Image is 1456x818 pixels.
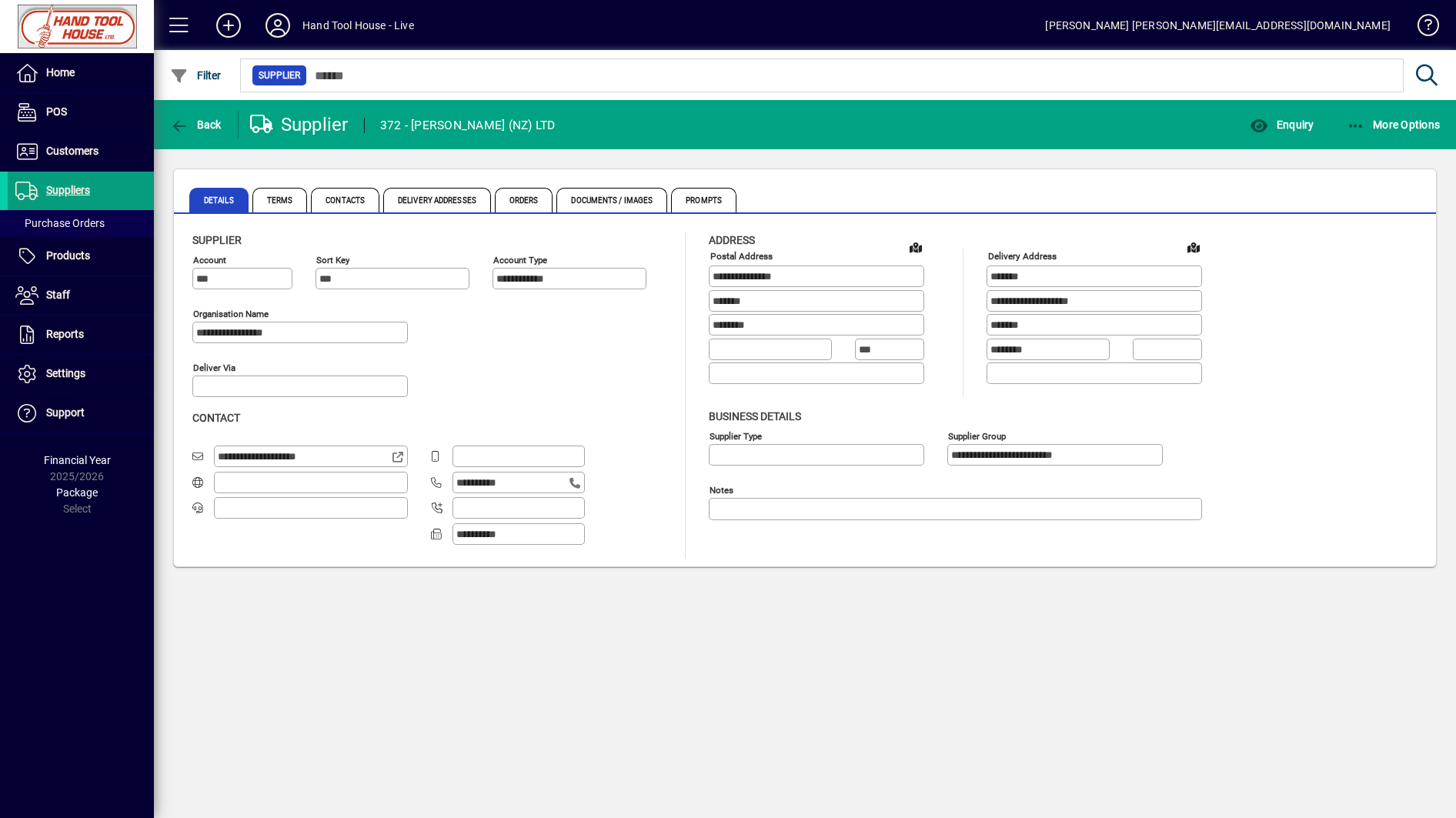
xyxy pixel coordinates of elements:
span: Support [46,406,85,419]
mat-label: Organisation name [193,309,269,319]
span: Home [46,66,75,78]
span: Details [189,188,249,212]
span: Documents / Images [556,188,667,212]
span: Reports [46,328,84,340]
mat-label: Deliver via [193,362,235,373]
span: Products [46,249,90,262]
div: Supplier [250,112,349,137]
span: Supplier [259,68,300,83]
span: Customers [46,145,99,157]
a: Reports [8,316,154,354]
a: Home [8,54,154,92]
mat-label: Supplier type [710,430,762,441]
div: [PERSON_NAME] [PERSON_NAME][EMAIL_ADDRESS][DOMAIN_NAME] [1045,13,1391,38]
mat-label: Notes [710,484,733,495]
span: Prompts [671,188,736,212]
a: Customers [8,132,154,171]
span: Enquiry [1250,119,1314,131]
a: Support [8,394,154,432]
span: Filter [170,69,222,82]
mat-label: Account [193,255,226,265]
span: Settings [46,367,85,379]
div: Hand Tool House - Live [302,13,414,38]
button: Enquiry [1246,111,1317,139]
mat-label: Sort key [316,255,349,265]
button: Back [166,111,225,139]
button: Filter [166,62,225,89]
mat-label: Supplier group [948,430,1006,441]
span: Delivery Addresses [383,188,491,212]
span: Contacts [311,188,379,212]
button: Add [204,12,253,39]
app-page-header-button: Back [154,111,239,139]
a: POS [8,93,154,132]
button: More Options [1343,111,1444,139]
span: Package [56,486,98,499]
a: Products [8,237,154,275]
span: Purchase Orders [15,217,105,229]
span: Supplier [192,234,242,246]
span: Financial Year [44,454,111,466]
div: 372 - [PERSON_NAME] (NZ) LTD [380,113,556,138]
span: POS [46,105,67,118]
a: View on map [903,235,928,259]
button: Profile [253,12,302,39]
a: Staff [8,276,154,315]
span: Back [170,119,222,131]
a: Purchase Orders [8,210,154,236]
span: Terms [252,188,308,212]
span: Contact [192,412,240,424]
a: View on map [1181,235,1206,259]
span: Staff [46,289,70,301]
a: Settings [8,355,154,393]
span: Suppliers [46,184,90,196]
span: Address [709,234,755,246]
mat-label: Account Type [493,255,547,265]
a: Knowledge Base [1406,3,1437,53]
span: Orders [495,188,553,212]
span: More Options [1347,119,1441,131]
span: Business details [709,410,801,422]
